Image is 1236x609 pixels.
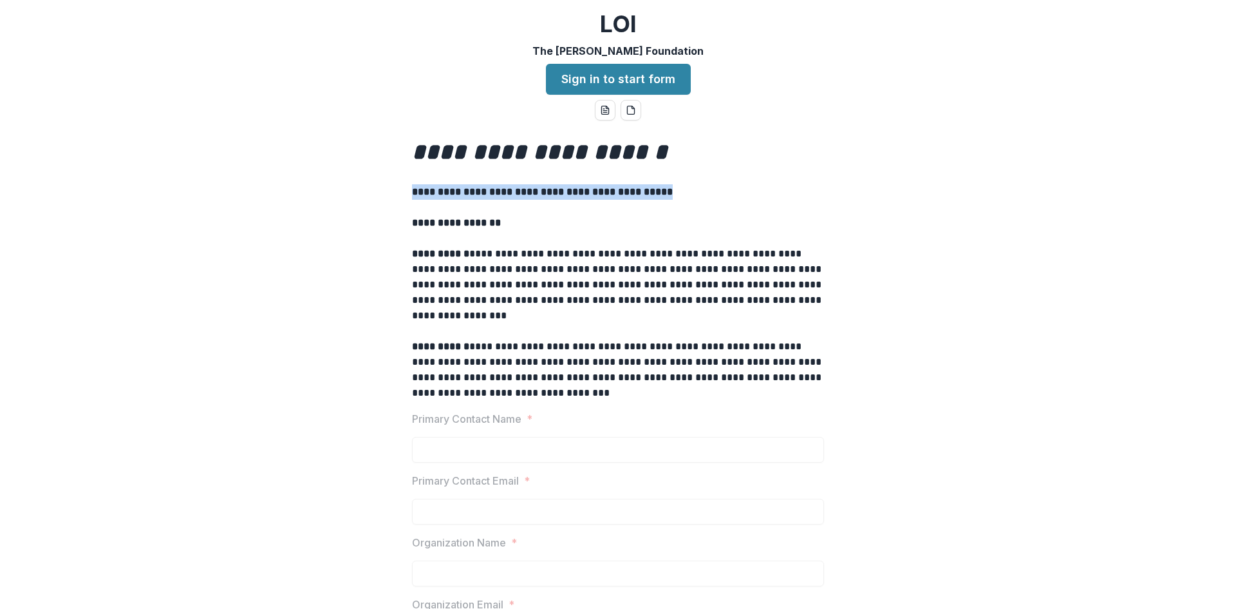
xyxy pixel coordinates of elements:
[595,100,615,121] button: word-download
[546,64,691,95] a: Sign in to start form
[412,473,519,488] p: Primary Contact Email
[621,100,641,121] button: pdf-download
[412,411,521,427] p: Primary Contact Name
[412,535,506,550] p: Organization Name
[600,10,637,38] h2: LOI
[532,43,704,59] p: The [PERSON_NAME] Foundation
